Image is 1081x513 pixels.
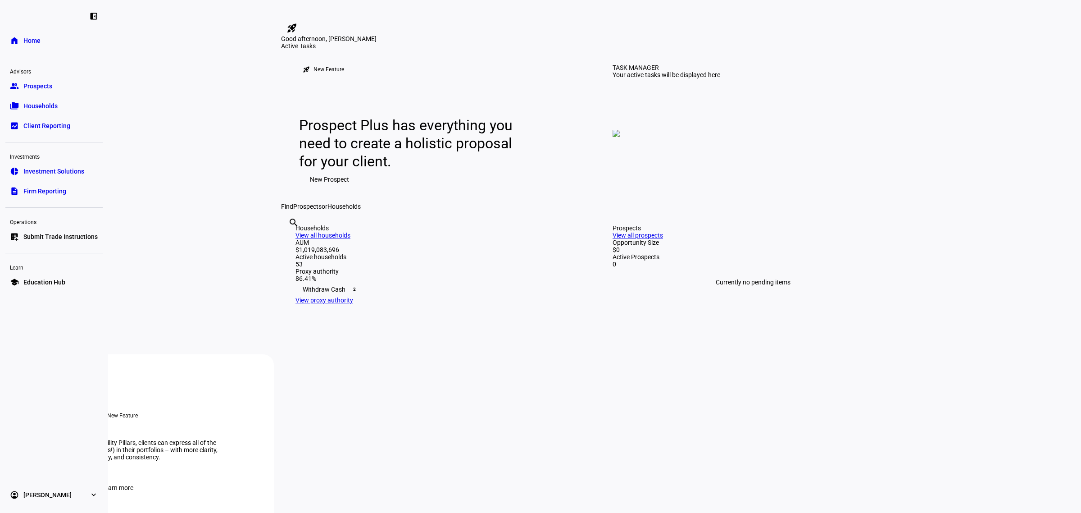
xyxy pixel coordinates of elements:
button: Learn more [91,479,144,497]
span: [PERSON_NAME] [23,490,72,499]
mat-icon: rocket_launch [286,23,297,33]
div: 86.41% [295,275,577,282]
eth-mat-symbol: bid_landscape [10,121,19,130]
eth-mat-symbol: description [10,187,19,196]
div: Withdraw Cash [295,282,577,297]
div: $1,019,083,696 [295,246,577,253]
span: Prospects [293,203,322,210]
div: Active households [295,253,577,261]
div: New Feature [107,412,138,419]
div: AUM [295,239,577,246]
eth-mat-symbol: home [10,36,19,45]
div: Currently no pending items [613,268,894,297]
span: Submit Trade Instructions [23,232,98,241]
div: Learn [5,261,103,273]
eth-mat-symbol: left_panel_close [89,12,98,21]
div: Active Prospects [613,253,894,261]
mat-icon: search [288,217,299,228]
span: Client Reporting [23,121,70,130]
div: 53 [295,261,577,268]
div: New Feature [313,66,344,73]
a: pie_chartInvestment Solutions [5,162,103,180]
div: Good afternoon, [PERSON_NAME] [281,35,908,42]
eth-mat-symbol: list_alt_add [10,232,19,241]
span: Households [23,101,58,110]
div: With Ethic’s refreshed Sustainability Pillars, clients can express all of the same values (and a ... [5,439,230,461]
span: Education Hub [23,278,65,287]
div: Active Tasks [281,42,908,50]
div: Investments [5,150,103,162]
mat-icon: rocket_launch [303,66,310,73]
span: Investment Solutions [23,167,84,176]
span: Home [23,36,41,45]
button: New Prospect [299,170,360,188]
a: View proxy authority [295,297,353,304]
a: folder_copyHouseholds [5,97,103,115]
eth-mat-symbol: folder_copy [10,101,19,110]
a: homeHome [5,32,103,50]
div: Advisors [5,64,103,77]
div: TASK MANAGER [613,64,659,71]
eth-mat-symbol: account_circle [10,490,19,499]
eth-mat-symbol: school [10,278,19,287]
input: Enter name of prospect or household [288,229,290,240]
div: Find or [281,203,908,210]
eth-mat-symbol: group [10,82,19,91]
div: Prospect Plus has everything you need to create a holistic proposal for your client. [299,116,521,170]
div: 0 [613,261,894,268]
span: New Prospect [310,170,349,188]
a: View all households [295,232,350,239]
div: Households [295,224,577,232]
span: Households [327,203,361,210]
img: empty-tasks.png [613,130,620,137]
div: Proxy authority [295,268,577,275]
div: Your active tasks will be displayed here [613,71,720,78]
a: descriptionFirm Reporting [5,182,103,200]
div: Opportunity Size [613,239,894,246]
a: View all prospects [613,232,663,239]
a: bid_landscapeClient Reporting [5,117,103,135]
eth-mat-symbol: expand_more [89,490,98,499]
span: Prospects [23,82,52,91]
a: groupProspects [5,77,103,95]
div: $0 [613,246,894,253]
eth-mat-symbol: pie_chart [10,167,19,176]
div: Operations [5,215,103,228]
span: 2 [351,286,358,293]
span: Firm Reporting [23,187,66,196]
span: Learn more [101,479,133,497]
div: Prospects [613,224,894,232]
